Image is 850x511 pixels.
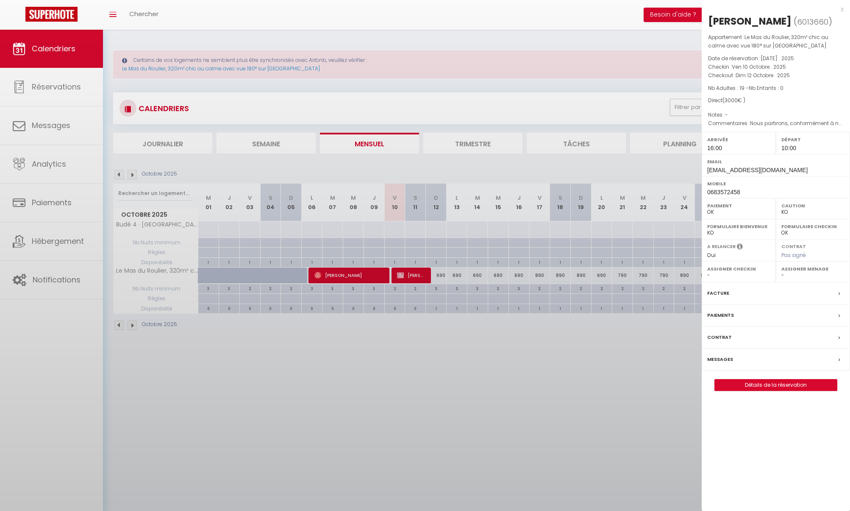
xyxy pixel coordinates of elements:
label: Formulaire Checkin [781,222,844,231]
button: Détails de la réservation [714,379,837,391]
span: - [725,111,728,118]
p: Checkin : [708,63,844,71]
span: Nb Adultes : 19 - [708,84,783,92]
label: Départ [781,135,844,144]
label: Contrat [781,243,806,249]
label: Paiements [707,311,734,320]
label: Paiement [707,201,770,210]
span: Le Mas du Roulier, 320m² chic au calme avec vue 180° sur [GEOGRAPHIC_DATA] [708,34,828,49]
span: ( ) [794,16,832,28]
p: Commentaires : [708,119,844,128]
span: ( € ) [722,97,745,104]
label: Arrivée [707,135,770,144]
div: [PERSON_NAME] [708,14,792,28]
span: Pas signé [781,251,806,259]
span: [EMAIL_ADDRESS][DOMAIN_NAME] [707,167,808,173]
span: [DATE] . 2025 [761,55,794,62]
span: 6013660 [797,17,828,27]
span: 10:00 [781,145,796,151]
label: Assigner Menage [781,265,844,273]
label: Contrat [707,333,732,342]
label: Formulaire Bienvenue [707,222,770,231]
label: Email [707,157,844,166]
span: Ven 10 Octobre . 2025 [732,63,786,70]
div: Direct [708,97,844,105]
a: Détails de la réservation [715,380,837,391]
i: Sélectionner OUI si vous souhaiter envoyer les séquences de messages post-checkout [737,243,743,252]
label: Caution [781,201,844,210]
span: 16:00 [707,145,722,151]
p: Appartement : [708,33,844,50]
span: 0683572458 [707,189,740,195]
span: Dim 12 Octobre . 2025 [736,72,790,79]
label: Assigner Checkin [707,265,770,273]
span: Nb Enfants : 0 [749,84,783,92]
label: A relancer [707,243,736,250]
label: Messages [707,355,733,364]
p: Checkout : [708,71,844,80]
label: Facture [707,289,729,298]
label: Mobile [707,179,844,188]
span: 3000 [725,97,738,104]
div: x [702,4,844,14]
p: Date de réservation : [708,54,844,63]
p: Notes : [708,111,844,119]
